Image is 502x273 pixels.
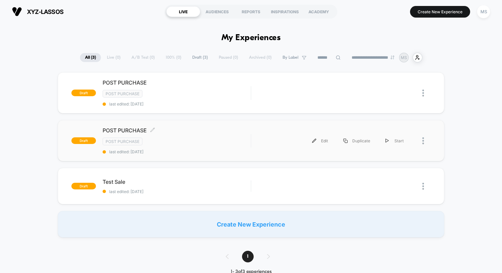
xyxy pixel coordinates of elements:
span: draft [71,137,96,144]
span: Post Purchase [103,90,142,98]
span: draft [71,183,96,189]
span: Draft ( 3 ) [187,53,213,62]
span: POST PURCHASE [103,79,251,86]
span: xyz-lassos [27,8,63,15]
span: All ( 3 ) [80,53,101,62]
span: last edited: [DATE] [103,102,251,106]
span: Test Sale [103,178,251,185]
div: LIVE [166,6,200,17]
div: AUDIENCES [200,6,234,17]
span: draft [71,90,96,96]
h1: My Experiences [221,33,281,43]
div: ACADEMY [302,6,336,17]
div: Duplicate [336,133,378,148]
div: Create New Experience [58,211,444,238]
span: Post Purchase [103,138,142,145]
div: MS [477,5,490,18]
span: 1 [242,251,254,262]
span: By Label [283,55,298,60]
div: REPORTS [234,6,268,17]
button: Create New Experience [410,6,470,18]
img: close [422,137,424,144]
img: close [422,183,424,190]
button: xyz-lassos [10,6,65,17]
p: MS [401,55,407,60]
img: close [422,90,424,97]
div: Start [378,133,411,148]
span: last edited: [DATE] [103,189,251,194]
div: INSPIRATIONS [268,6,302,17]
img: menu [385,139,389,143]
img: menu [343,139,348,143]
button: MS [475,5,492,19]
div: Edit [304,133,336,148]
img: Visually logo [12,7,22,17]
span: last edited: [DATE] [103,149,251,154]
img: menu [312,139,316,143]
img: end [390,55,394,59]
span: POST PURCHASE [103,127,251,134]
